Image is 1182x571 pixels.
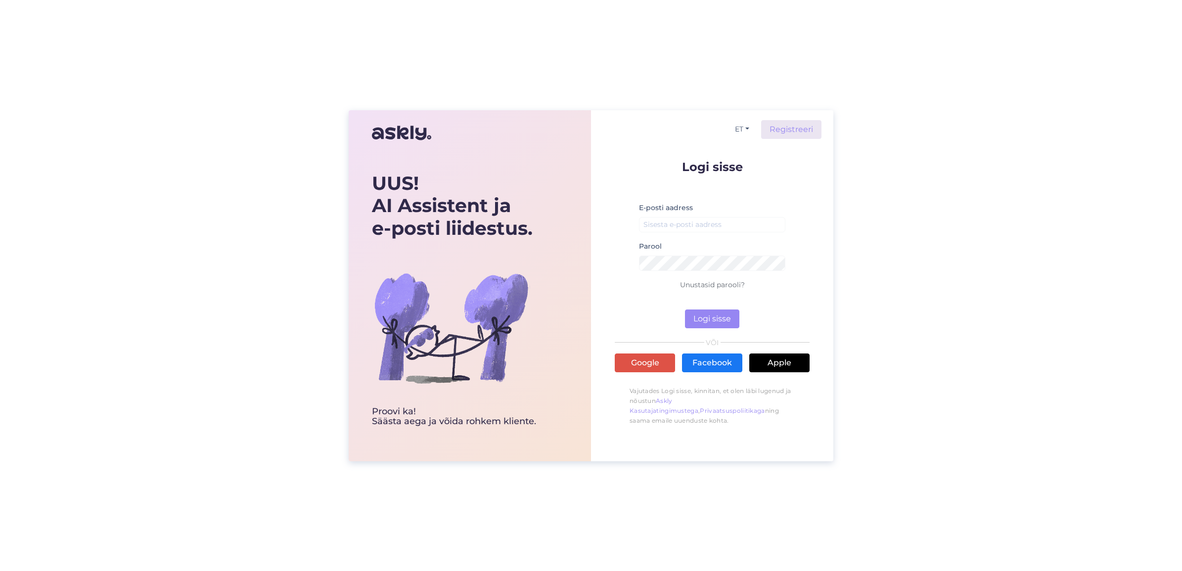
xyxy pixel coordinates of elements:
[680,280,745,289] a: Unustasid parooli?
[615,381,810,431] p: Vajutades Logi sisse, kinnitan, et olen läbi lugenud ja nõustun , ning saama emaile uuenduste kohta.
[749,353,810,372] a: Apple
[630,397,698,414] a: Askly Kasutajatingimustega
[685,309,739,328] button: Logi sisse
[761,120,821,139] a: Registreeri
[704,339,721,346] span: VÕI
[639,217,785,232] input: Sisesta e-posti aadress
[639,241,662,252] label: Parool
[639,203,693,213] label: E-posti aadress
[682,353,742,372] a: Facebook
[615,353,675,372] a: Google
[372,407,536,427] div: Proovi ka! Säästa aega ja võida rohkem kliente.
[372,172,536,240] div: UUS! AI Assistent ja e-posti liidestus.
[615,161,810,173] p: Logi sisse
[372,121,431,145] img: Askly
[372,249,530,407] img: bg-askly
[731,122,753,136] button: ET
[700,407,765,414] a: Privaatsuspoliitikaga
